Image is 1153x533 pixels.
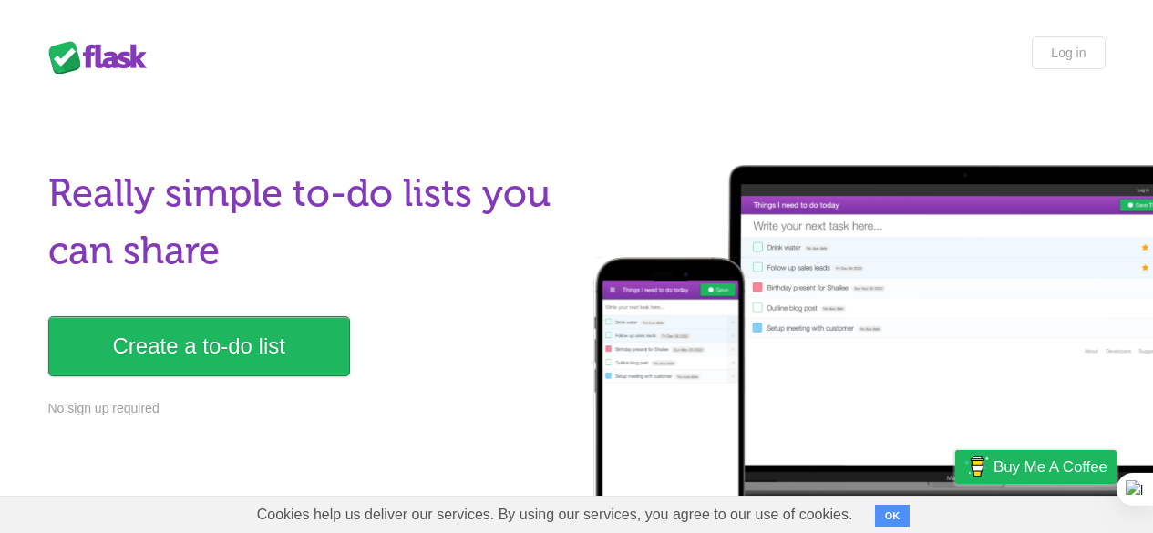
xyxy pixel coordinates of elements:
p: No sign up required [48,399,566,418]
button: OK [875,505,911,527]
a: Log in [1032,36,1105,69]
a: Buy me a coffee [955,450,1117,484]
span: Buy me a coffee [993,451,1107,483]
h1: Really simple to-do lists you can share [48,165,566,280]
a: Create a to-do list [48,316,350,376]
span: Cookies help us deliver our services. By using our services, you agree to our use of cookies. [239,497,871,533]
img: Buy me a coffee [964,451,989,482]
div: Flask Lists [48,41,158,74]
